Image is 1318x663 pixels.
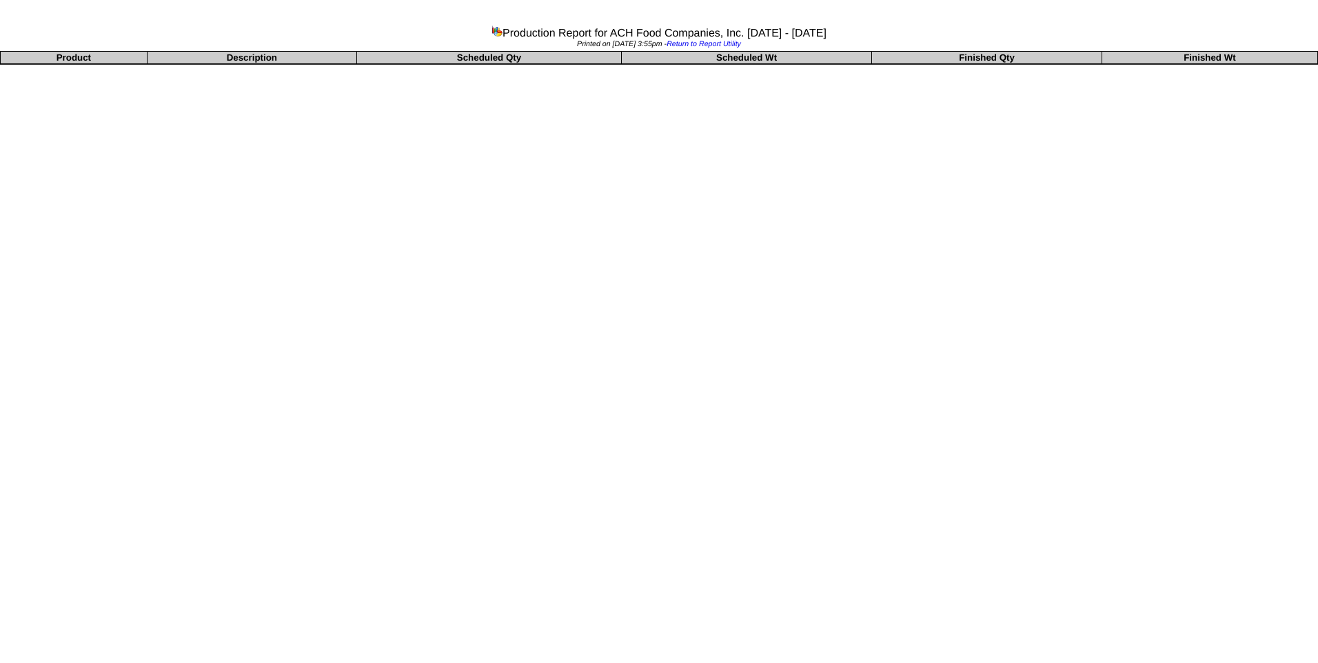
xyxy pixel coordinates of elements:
[1102,52,1317,64] th: Finished Wt
[147,52,356,64] th: Description
[667,40,741,48] a: Return to Report Utility
[356,52,621,64] th: Scheduled Qty
[621,52,871,64] th: Scheduled Wt
[1,52,148,64] th: Product
[872,52,1102,64] th: Finished Qty
[491,25,503,37] img: graph.gif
